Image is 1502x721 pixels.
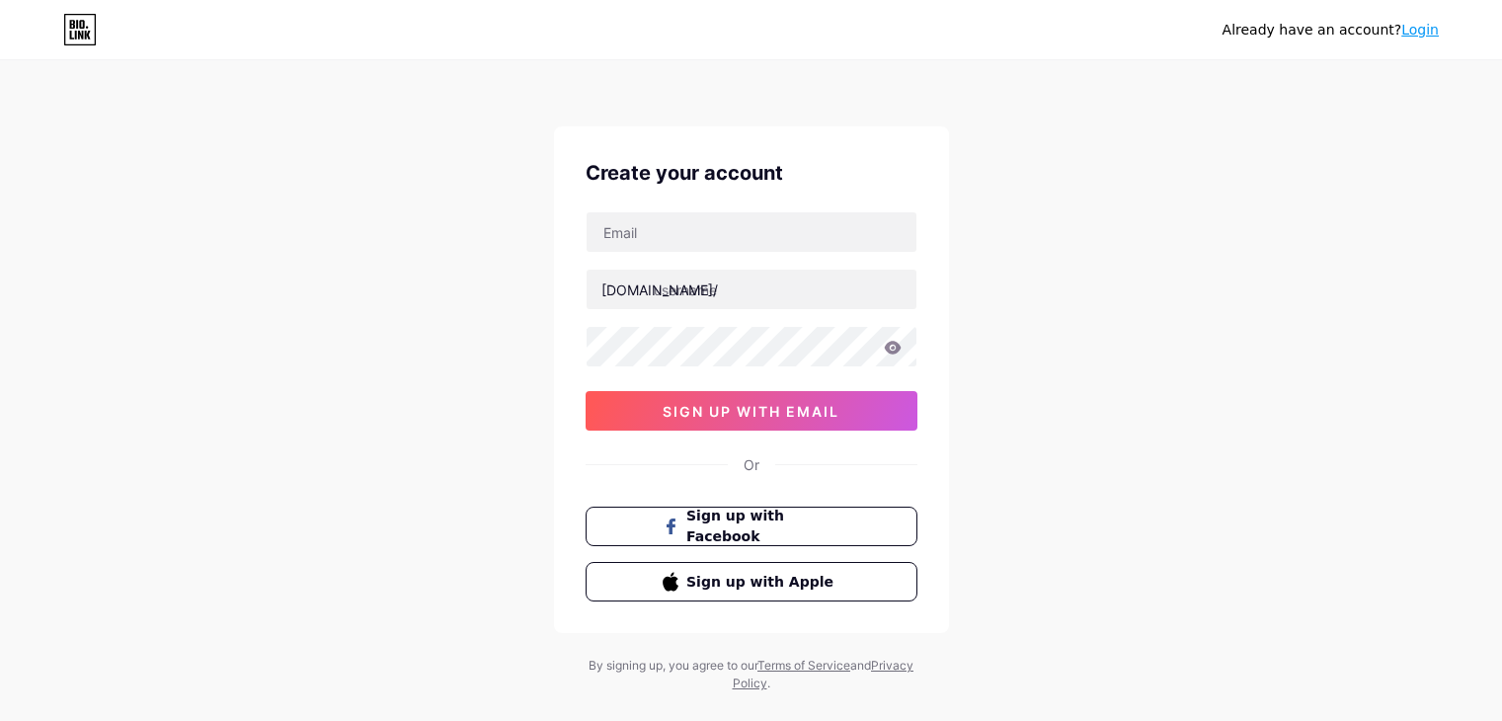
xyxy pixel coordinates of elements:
input: username [587,270,916,309]
span: Sign up with Apple [686,572,839,593]
div: By signing up, you agree to our and . [584,657,919,692]
input: Email [587,212,916,252]
a: Terms of Service [757,658,850,673]
div: Or [744,454,759,475]
div: Create your account [586,158,917,188]
span: Sign up with Facebook [686,506,839,547]
div: Already have an account? [1223,20,1439,40]
button: Sign up with Apple [586,562,917,601]
button: Sign up with Facebook [586,507,917,546]
div: [DOMAIN_NAME]/ [601,280,718,300]
a: Login [1401,22,1439,38]
button: sign up with email [586,391,917,431]
span: sign up with email [663,403,839,420]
